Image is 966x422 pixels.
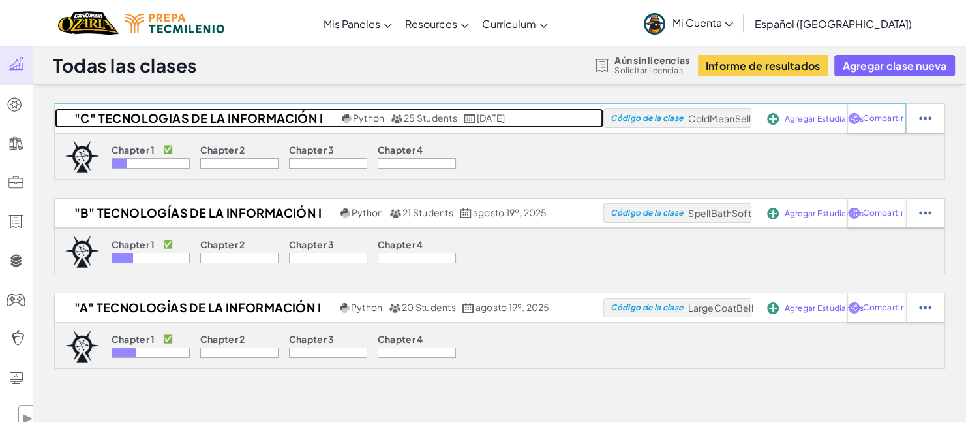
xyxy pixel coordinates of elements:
img: IconStudentEllipsis.svg [919,302,931,314]
p: ✅ [163,144,173,155]
img: MultipleUsers.png [391,114,402,123]
p: Chapter 4 [378,239,423,250]
img: logo [65,235,100,268]
img: IconStudentEllipsis.svg [919,207,931,219]
a: "B" Tecnologías de la Información I Python 21 Students agosto 19º, 2025 [55,203,603,223]
img: calendar.svg [460,208,472,218]
span: LargeCoatBell [688,302,753,314]
p: Chapter 1 [112,144,155,155]
button: Agregar clase nueva [834,55,954,76]
span: Mi Cuenta [672,16,733,29]
p: ✅ [163,239,173,250]
p: Chapter 3 [289,144,335,155]
a: Resources [399,6,475,41]
span: Resources [405,17,457,31]
button: Informe de resultados [698,55,828,76]
img: python.png [340,208,350,218]
p: Chapter 4 [378,334,423,344]
img: avatar [644,13,665,35]
img: logo [65,330,100,363]
span: Agregar Estudiantes [784,210,863,218]
a: Curriculum [475,6,554,41]
span: SpellBathSoft [688,207,751,219]
span: Python [353,112,384,123]
img: IconAddStudents.svg [767,208,779,219]
h2: "B" Tecnologías de la Información I [55,203,337,223]
p: Chapter 2 [200,144,245,155]
h2: "A" Tecnologías de la Información I [55,298,337,317]
span: Código de la clase [611,304,683,312]
img: MultipleUsers.png [389,208,401,218]
span: Agregar Estudiantes [784,115,863,123]
img: IconShare_Purple.svg [848,207,860,219]
span: Aún sin licencias [614,55,689,65]
h1: Todas las clases [53,53,197,78]
span: [DATE] [477,112,505,123]
p: Chapter 1 [112,239,155,250]
img: calendar.svg [462,303,474,313]
span: Código de la clase [611,209,683,217]
a: "A" Tecnologías de la Información I Python 20 Students agosto 19º, 2025 [55,298,603,317]
p: Chapter 1 [112,334,155,344]
p: Chapter 3 [289,334,335,344]
a: Mi Cuenta [637,3,740,44]
img: python.png [342,114,352,123]
img: logo [65,140,100,173]
span: 21 Students [402,206,453,218]
img: IconStudentEllipsis.svg [919,112,931,124]
span: Mis Paneles [324,17,380,31]
span: Código de la clase [611,114,683,122]
img: Home [58,10,119,37]
a: "C" TECNOLOGIAS DE LA INFORMACIÓN I Python 25 Students [DATE] [55,108,603,128]
h2: "C" TECNOLOGIAS DE LA INFORMACIÓN I [55,108,339,128]
span: Curriculum [482,17,536,31]
span: Python [351,301,382,313]
img: calendar.svg [464,114,475,123]
a: Ozaria by CodeCombat logo [58,10,119,37]
p: Chapter 2 [200,334,245,344]
img: IconAddStudents.svg [767,302,779,314]
img: Tecmilenio logo [125,14,224,33]
a: Mis Paneles [317,6,399,41]
img: python.png [340,303,350,313]
p: Chapter 4 [378,144,423,155]
a: Español ([GEOGRAPHIC_DATA]) [747,6,918,41]
p: Chapter 3 [289,239,335,250]
img: IconShare_Purple.svg [848,112,860,124]
span: Compartir [863,304,903,312]
span: agosto 19º, 2025 [475,301,550,313]
span: Compartir [863,209,903,217]
p: ✅ [163,334,173,344]
span: Agregar Estudiantes [784,304,863,312]
span: Compartir [863,114,903,122]
span: 20 Students [402,301,456,313]
img: MultipleUsers.png [389,303,400,313]
p: Chapter 2 [200,239,245,250]
span: agosto 19º, 2025 [473,206,547,218]
span: ColdMeanSell [688,112,751,124]
a: Solicitar licencias [614,65,689,76]
img: IconShare_Purple.svg [848,302,860,314]
span: 25 Students [404,112,457,123]
span: Español ([GEOGRAPHIC_DATA]) [754,17,911,31]
img: IconAddStudents.svg [767,113,779,125]
span: Python [352,206,383,218]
